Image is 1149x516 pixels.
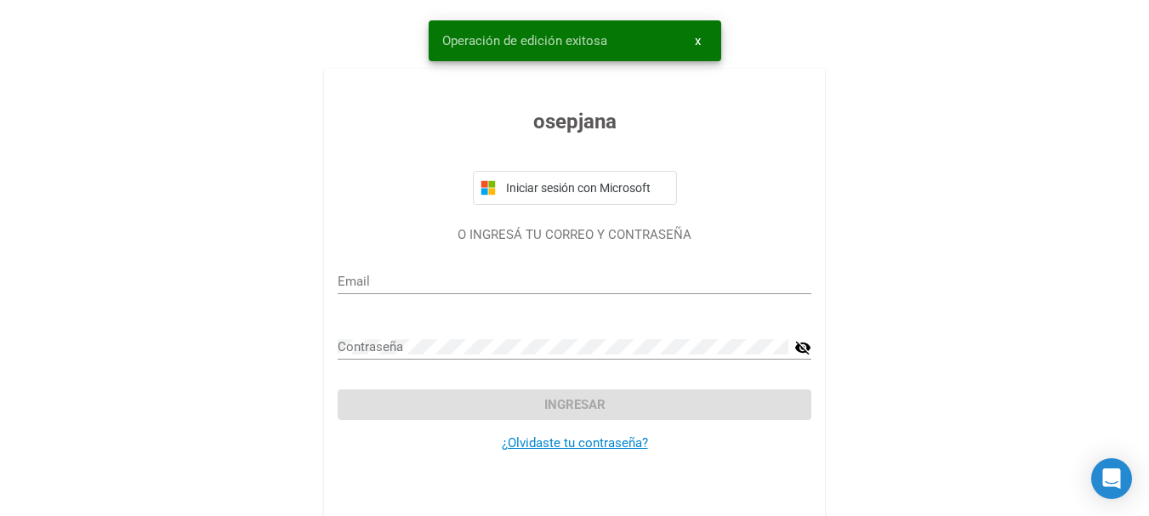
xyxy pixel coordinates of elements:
[544,397,606,412] span: Ingresar
[338,389,811,420] button: Ingresar
[503,181,669,195] span: Iniciar sesión con Microsoft
[681,26,714,56] button: x
[695,33,701,48] span: x
[502,435,648,451] a: ¿Olvidaste tu contraseña?
[794,337,811,358] mat-icon: visibility_off
[1091,458,1132,499] div: Open Intercom Messenger
[473,171,677,205] button: Iniciar sesión con Microsoft
[338,106,811,137] h3: osepjana
[338,225,811,245] p: O INGRESÁ TU CORREO Y CONTRASEÑA
[442,32,607,49] span: Operación de edición exitosa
